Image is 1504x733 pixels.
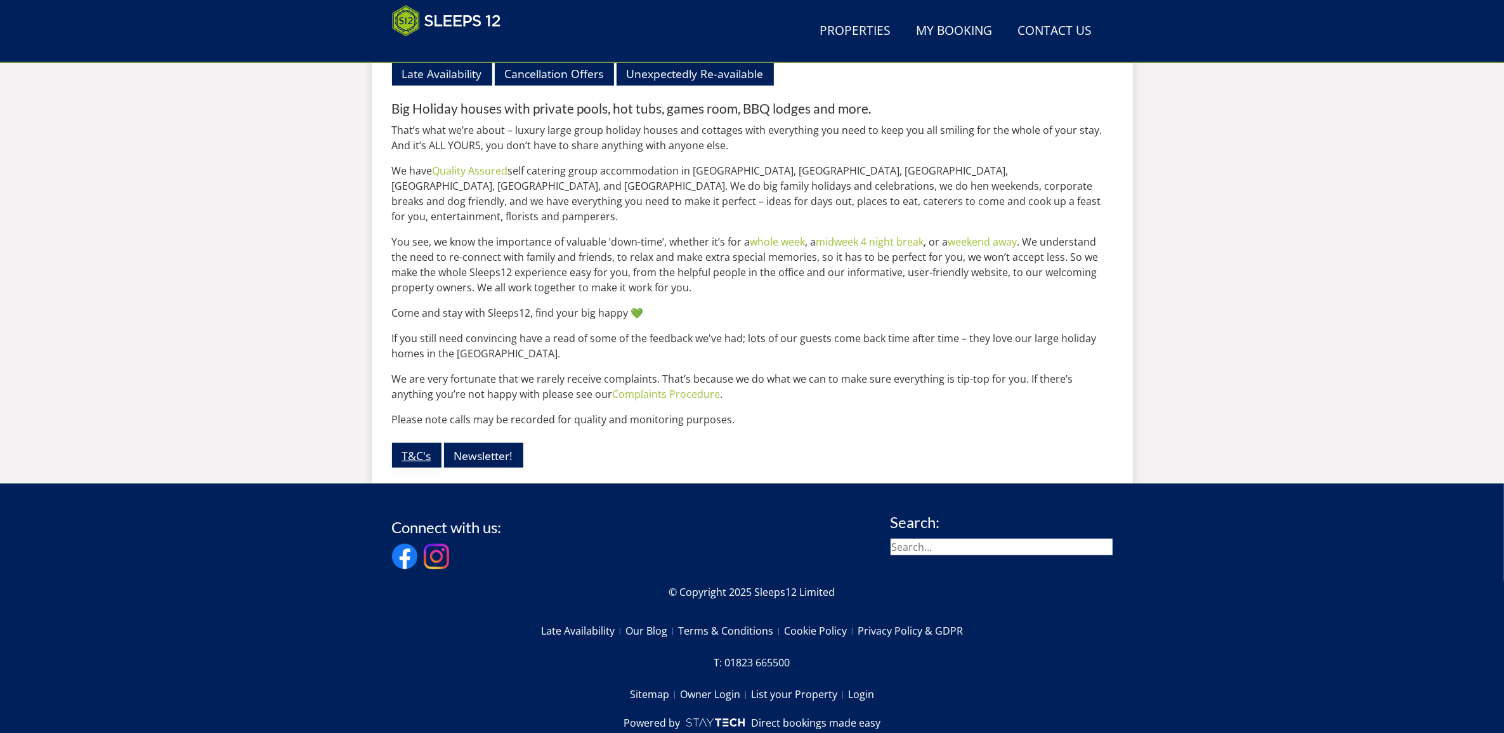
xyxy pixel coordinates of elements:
[541,620,625,642] a: Late Availability
[495,61,614,86] a: Cancellation Offers
[948,235,1017,249] a: weekend away
[392,122,1113,153] p: That’s what we’re about – luxury large group holiday houses and cottages with everything you need...
[1013,17,1097,46] a: Contact Us
[624,715,880,730] a: Powered byDirect bookings made easy
[392,305,1113,320] p: Come and stay with Sleeps12, find your big happy 💚
[392,443,441,468] a: T&C's
[392,234,1113,295] p: You see, we know the importance of valuable ‘down-time’, whether it’s for a , a , or a . We under...
[714,652,790,673] a: T: 01823 665500
[424,544,449,569] img: Instagram
[392,412,1113,427] p: Please note calls may be recorded for quality and monitoring purposes.
[392,61,492,86] a: Late Availability
[751,683,848,705] a: List your Property
[613,387,721,401] a: Complaints Procedure
[433,164,508,178] a: Quality Assured
[891,539,1113,555] input: Search...
[678,620,784,642] a: Terms & Conditions
[848,683,874,705] a: Login
[392,163,1113,224] p: We have self catering group accommodation in [GEOGRAPHIC_DATA], [GEOGRAPHIC_DATA], [GEOGRAPHIC_DA...
[625,620,678,642] a: Our Blog
[891,514,1113,531] h3: Search:
[816,235,924,249] a: midweek 4 night break
[685,715,746,730] img: scrumpy.png
[392,519,502,536] h3: Connect with us:
[750,235,806,249] a: whole week
[630,683,680,705] a: Sitemap
[784,620,858,642] a: Cookie Policy
[392,371,1113,402] p: We are very fortunate that we rarely receive complaints. That’s because we do what we can to make...
[392,331,1113,361] p: If you still need convincing have a read of some of the feedback we've had; lots of our guests co...
[680,683,751,705] a: Owner Login
[386,44,519,55] iframe: Customer reviews powered by Trustpilot
[815,17,896,46] a: Properties
[392,102,1113,116] h4: Big Holiday houses with private pools, hot tubs, games room, BBQ lodges and more.
[444,443,523,468] a: Newsletter!
[392,584,1113,600] p: © Copyright 2025 Sleeps12 Limited
[912,17,998,46] a: My Booking
[858,620,963,642] a: Privacy Policy & GDPR
[392,5,501,37] img: Sleeps 12
[392,544,417,569] img: Facebook
[617,61,774,86] a: Unexpectedly Re-available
